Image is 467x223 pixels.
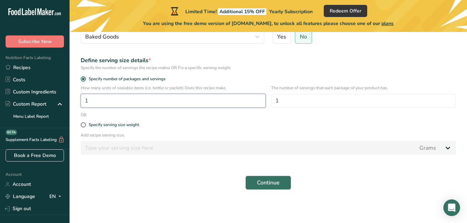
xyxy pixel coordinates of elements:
div: Custom Report [6,100,46,108]
div: BETA [6,130,17,135]
span: Subscribe Now [18,38,52,45]
span: Additional 15% OFF [218,8,266,15]
button: Baked Goods [81,30,264,44]
span: Baked Goods [85,33,119,41]
div: Open Intercom Messenger [443,199,460,216]
span: You are using the free demo version of [DOMAIN_NAME], to unlock all features please choose one of... [143,20,394,27]
span: plans [381,20,394,27]
a: Book a Free Demo [6,149,64,162]
span: Yes [277,33,286,40]
span: Yearly Subscription [269,8,313,15]
input: Type your serving size here [81,141,415,155]
span: Continue [257,179,280,187]
p: The number of servings that each package of your product has. [271,85,456,91]
div: Specify serving size weight [89,122,139,127]
div: Limited Time! [169,7,313,15]
a: Language [6,190,35,203]
div: Specify the number of servings the recipe makes OR Fix a specific serving weight [81,65,456,71]
div: Define serving size details [81,56,456,65]
p: How many units of sealable items (i.e. bottle or packet) Does this recipe make. [81,85,266,91]
button: Subscribe Now [6,35,64,48]
button: Redeem Offer [324,5,367,17]
span: Specify number of packages and servings [86,76,166,82]
button: Continue [245,176,291,190]
span: Redeem Offer [330,7,361,15]
p: Add recipe serving size. [81,132,456,138]
div: EN [49,192,64,201]
div: OR [77,112,91,118]
span: No [300,33,307,40]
